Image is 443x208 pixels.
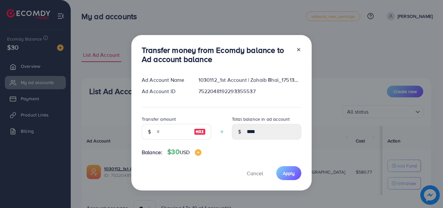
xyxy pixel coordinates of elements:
img: image [195,149,201,156]
span: USD [180,149,190,156]
label: Transfer amount [142,116,176,122]
div: Ad Account Name [137,76,193,84]
h3: Transfer money from Ecomdy balance to Ad account balance [142,45,291,64]
img: image [194,128,206,136]
button: Cancel [239,166,271,180]
button: Apply [276,166,301,180]
span: Apply [283,170,295,177]
span: Cancel [247,170,263,177]
span: Balance: [142,149,162,156]
div: 1030112_1st Account | Zohaib Bhai_1751363330022 [193,76,306,84]
h4: $30 [167,148,201,156]
div: Ad Account ID [137,88,193,95]
div: 7522048192293355537 [193,88,306,95]
label: Total balance in ad account [232,116,290,122]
